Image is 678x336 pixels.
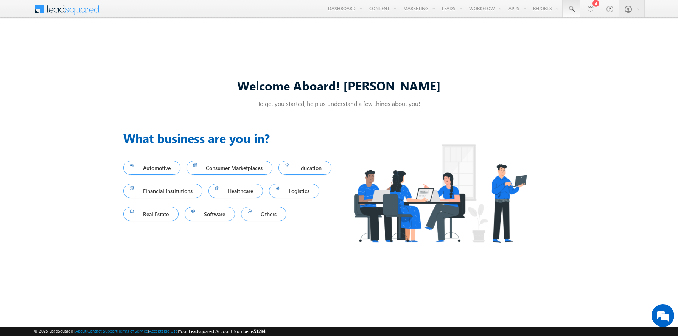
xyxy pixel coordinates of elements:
[248,209,280,219] span: Others
[130,163,174,173] span: Automotive
[254,328,265,334] span: 51284
[276,186,313,196] span: Logistics
[103,233,137,243] em: Start Chat
[87,328,117,333] a: Contact Support
[339,129,541,257] img: Industry.png
[123,100,555,107] p: To get you started, help us understand a few things about you!
[123,77,555,93] div: Welcome Aboard! [PERSON_NAME]
[130,209,172,219] span: Real Estate
[215,186,257,196] span: Healthcare
[179,328,265,334] span: Your Leadsquared Account Number is
[118,328,148,333] a: Terms of Service
[39,40,127,50] div: Chat with us now
[123,129,339,147] h3: What business are you in?
[193,163,266,173] span: Consumer Marketplaces
[124,4,142,22] div: Minimize live chat window
[10,70,138,227] textarea: Type your message and hit 'Enter'
[13,40,32,50] img: d_60004797649_company_0_60004797649
[191,209,229,219] span: Software
[285,163,325,173] span: Education
[130,186,196,196] span: Financial Institutions
[75,328,86,333] a: About
[34,328,265,335] span: © 2025 LeadSquared | | | | |
[149,328,178,333] a: Acceptable Use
